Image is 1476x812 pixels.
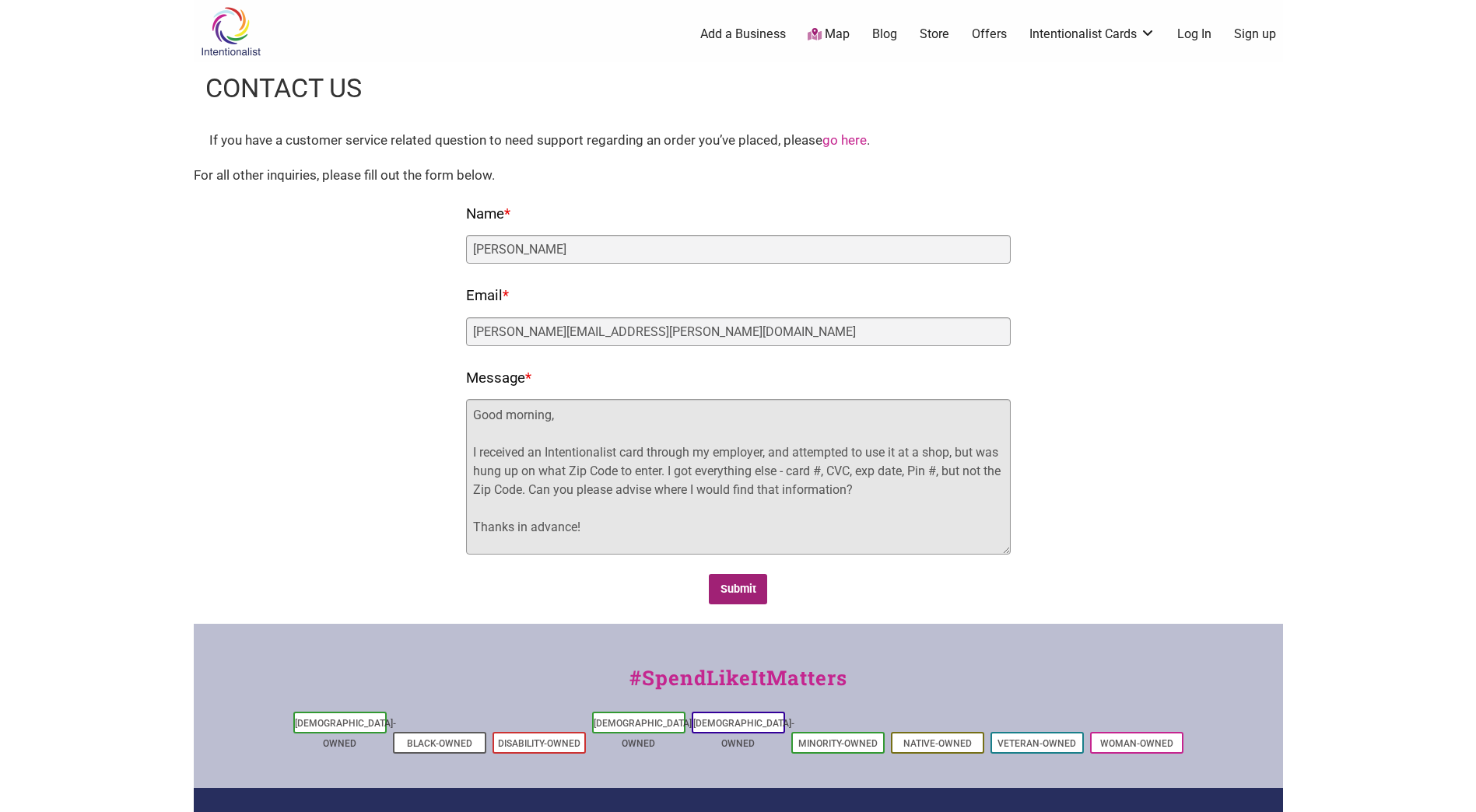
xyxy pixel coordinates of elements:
div: If you have a customer service related question to need support regarding an order you’ve placed,... [209,131,1267,151]
label: Message [466,366,531,392]
div: For all other inquiries, please fill out the form below. [194,166,1283,186]
a: Veteran-Owned [997,738,1076,749]
a: [DEMOGRAPHIC_DATA]-Owned [295,718,396,749]
a: [DEMOGRAPHIC_DATA]-Owned [594,718,695,749]
a: Add a Business [700,26,786,43]
a: Map [808,26,850,44]
a: Log In [1177,26,1211,43]
a: Store [920,26,949,43]
input: Submit [709,574,767,604]
a: Disability-Owned [498,738,580,749]
label: Name [466,201,510,228]
a: Offers [972,26,1007,43]
a: [DEMOGRAPHIC_DATA]-Owned [693,718,794,749]
a: Intentionalist Cards [1029,26,1155,43]
img: Intentionalist [194,6,268,57]
a: Minority-Owned [798,738,878,749]
label: Email [466,283,509,310]
a: Sign up [1234,26,1276,43]
div: #SpendLikeItMatters [194,663,1283,709]
a: Native-Owned [903,738,972,749]
a: Woman-Owned [1100,738,1173,749]
a: Blog [872,26,897,43]
h1: Contact Us [205,70,362,107]
a: go here [822,132,867,148]
a: Black-Owned [407,738,472,749]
